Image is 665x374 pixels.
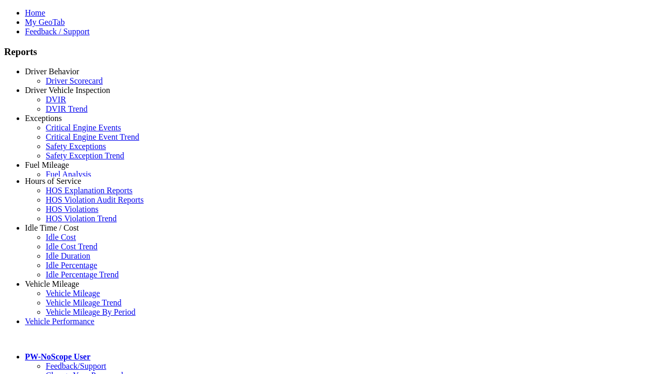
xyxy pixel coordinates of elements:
a: Safety Exceptions [46,142,106,151]
a: Vehicle Mileage [25,279,79,288]
a: Exceptions [25,114,62,123]
a: My GeoTab [25,18,65,26]
a: DVIR Trend [46,104,87,113]
a: Vehicle Mileage Trend [46,298,122,307]
a: Fuel Analysis [46,170,91,179]
a: Driver Vehicle Inspection [25,86,110,95]
a: Critical Engine Events [46,123,121,132]
a: Vehicle Mileage [46,289,100,298]
a: Fuel Mileage [25,161,69,169]
a: DVIR [46,95,66,104]
a: Driver Scorecard [46,76,103,85]
a: HOS Violation Trend [46,214,117,223]
a: Home [25,8,45,17]
a: HOS Violations [46,205,98,213]
a: Critical Engine Event Trend [46,132,139,141]
a: HOS Explanation Reports [46,186,132,195]
h3: Reports [4,46,661,58]
a: HOS Violation Audit Reports [46,195,144,204]
a: Feedback / Support [25,27,89,36]
a: Idle Percentage Trend [46,270,118,279]
a: Driver Behavior [25,67,79,76]
a: Vehicle Performance [25,317,95,326]
a: Idle Percentage [46,261,97,270]
a: PW-NoScope User [25,352,90,361]
a: Idle Cost [46,233,76,242]
a: Vehicle Mileage By Period [46,308,136,316]
a: Feedback/Support [46,362,106,370]
a: Idle Duration [46,251,90,260]
a: Idle Cost Trend [46,242,98,251]
a: Idle Time / Cost [25,223,79,232]
a: Hours of Service [25,177,81,185]
a: Safety Exception Trend [46,151,124,160]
